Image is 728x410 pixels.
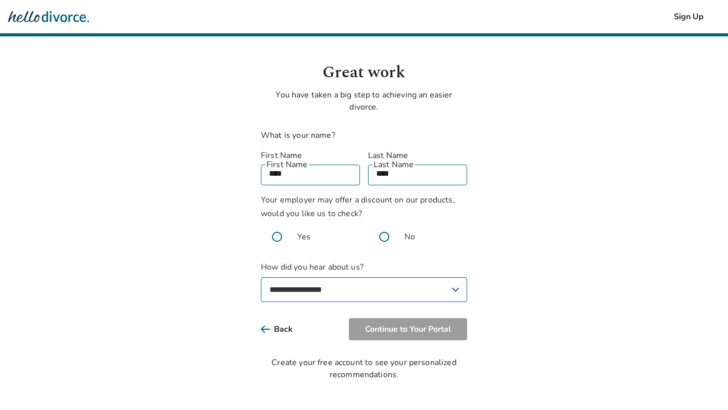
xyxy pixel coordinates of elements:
button: Sign Up [658,6,720,28]
iframe: Chat Widget [677,362,728,410]
label: How did you hear about us? [261,261,467,302]
span: No [404,231,415,243]
span: Yes [297,231,310,243]
p: You have taken a big step to achieving an easier divorce. [261,89,467,113]
div: Create your free account to see your personalized recommendations. [261,356,467,381]
label: First Name [261,149,360,162]
select: How did you hear about us? [261,277,467,302]
button: Back [261,318,309,340]
span: Your employer may offer a discount on our products, would you like us to check? [261,194,455,219]
label: What is your name? [261,130,335,141]
button: Continue to Your Portal [349,318,467,340]
h1: Great work [261,61,467,85]
img: Hello Divorce Logo [8,7,89,27]
label: Last Name [368,149,467,162]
